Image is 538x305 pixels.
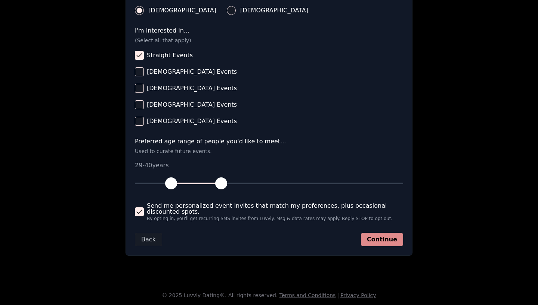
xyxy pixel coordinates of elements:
[147,52,193,58] span: Straight Events
[135,233,162,246] button: Back
[148,7,216,13] span: [DEMOGRAPHIC_DATA]
[147,85,237,91] span: [DEMOGRAPHIC_DATA] Events
[337,292,339,298] span: |
[361,233,403,246] button: Continue
[135,51,144,60] button: Straight Events
[135,84,144,93] button: [DEMOGRAPHIC_DATA] Events
[240,7,308,13] span: [DEMOGRAPHIC_DATA]
[340,292,376,298] a: Privacy Policy
[135,28,403,34] label: I'm interested in...
[135,207,144,216] button: Send me personalized event invites that match my preferences, plus occasional discounted spots.By...
[135,37,403,44] p: (Select all that apply)
[147,69,237,75] span: [DEMOGRAPHIC_DATA] Events
[135,100,144,109] button: [DEMOGRAPHIC_DATA] Events
[147,203,403,215] span: Send me personalized event invites that match my preferences, plus occasional discounted spots.
[147,102,237,108] span: [DEMOGRAPHIC_DATA] Events
[147,118,237,124] span: [DEMOGRAPHIC_DATA] Events
[227,6,236,15] button: [DEMOGRAPHIC_DATA]
[135,138,403,144] label: Preferred age range of people you'd like to meet...
[135,117,144,126] button: [DEMOGRAPHIC_DATA] Events
[135,67,144,76] button: [DEMOGRAPHIC_DATA] Events
[135,147,403,155] p: Used to curate future events.
[147,216,403,221] span: By opting in, you'll get recurring SMS invites from Luvvly. Msg & data rates may apply. Reply STO...
[279,292,336,298] a: Terms and Conditions
[135,6,144,15] button: [DEMOGRAPHIC_DATA]
[135,161,403,170] p: 29 - 40 years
